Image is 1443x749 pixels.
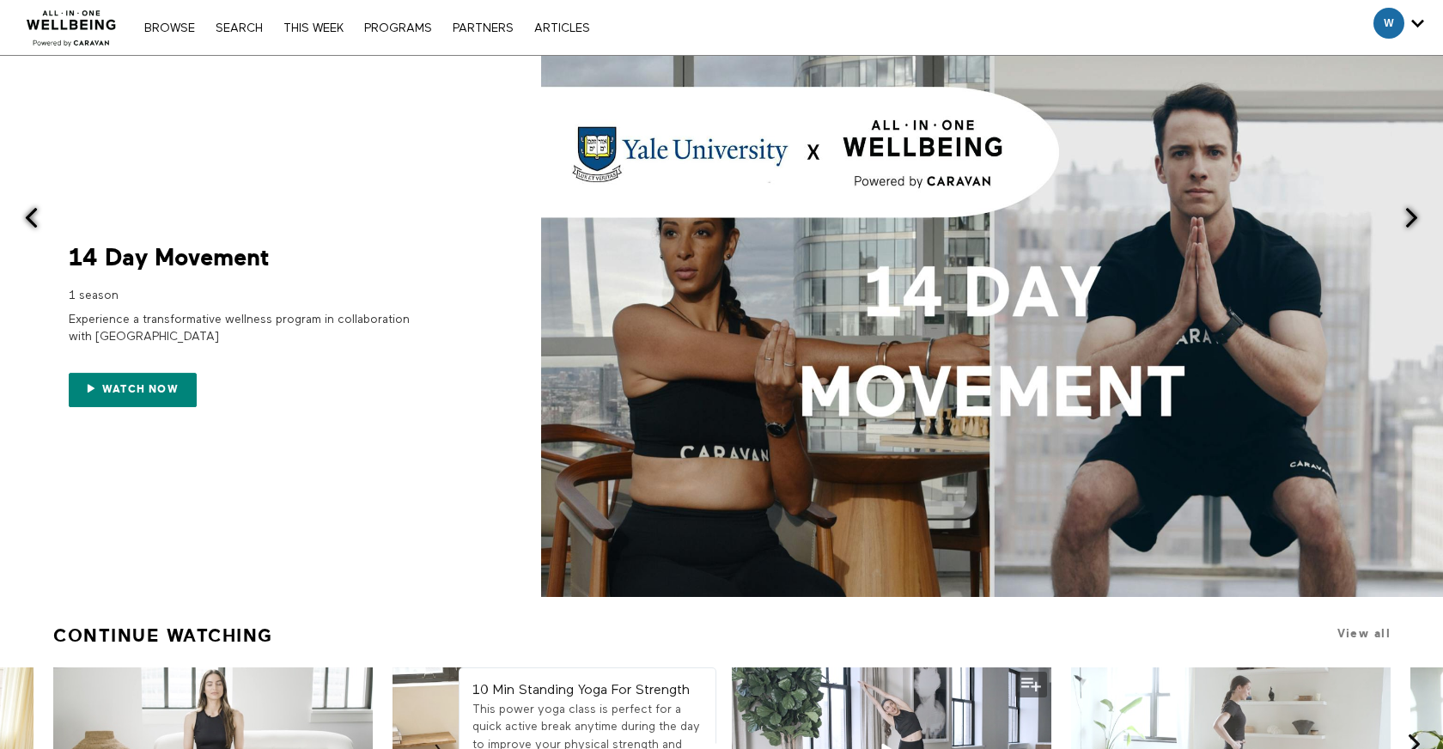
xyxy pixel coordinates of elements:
a: ARTICLES [526,22,599,34]
a: THIS WEEK [275,22,352,34]
a: PARTNERS [444,22,522,34]
button: Add to my list [1015,672,1047,697]
a: Search [207,22,271,34]
strong: 10 Min Standing Yoga For Strength [472,684,690,697]
a: View all [1337,627,1391,640]
a: PROGRAMS [356,22,441,34]
a: Continue Watching [53,618,273,654]
a: Browse [136,22,204,34]
nav: Primary [136,19,598,36]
